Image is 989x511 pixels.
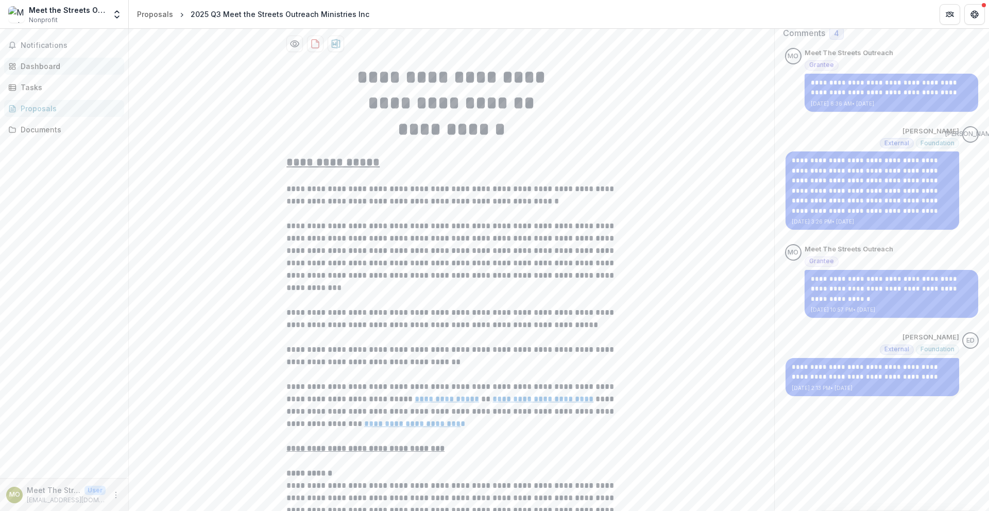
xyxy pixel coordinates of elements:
p: [EMAIL_ADDRESS][DOMAIN_NAME] [27,496,106,505]
p: User [84,486,106,495]
span: Nonprofit [29,15,58,25]
div: 2025 Q3 Meet the Streets Outreach Ministries Inc [191,9,369,20]
span: Foundation [920,346,954,353]
span: Grantee [809,61,834,69]
p: [DATE] 3:26 PM • [DATE] [792,218,953,226]
a: Documents [4,121,124,138]
div: Proposals [21,103,116,114]
a: Dashboard [4,58,124,75]
div: Documents [21,124,116,135]
div: Meet The Streets Outreach [788,249,798,256]
span: Notifications [21,41,120,50]
a: Proposals [133,7,177,22]
p: [DATE] 8:36 AM • [DATE] [811,100,972,108]
button: Partners [940,4,960,25]
button: download-proposal [307,36,323,52]
div: Meet the Streets Outreach Ministries Inc [29,5,106,15]
p: Meet The Streets Outreach [805,48,893,58]
p: [PERSON_NAME] [902,126,959,137]
a: Tasks [4,79,124,96]
span: External [884,140,909,147]
span: Grantee [809,258,834,265]
span: External [884,346,909,353]
div: Dashboard [21,61,116,72]
p: Meet The Streets Outreach [27,485,80,496]
span: 4 [834,29,839,38]
h2: Comments [783,28,825,38]
a: Proposals [4,100,124,117]
button: Get Help [964,4,985,25]
button: Open entity switcher [110,4,124,25]
button: Notifications [4,37,124,54]
img: Meet the Streets Outreach Ministries Inc [8,6,25,23]
p: [PERSON_NAME] [902,332,959,343]
p: [DATE] 2:13 PM • [DATE] [792,384,953,392]
span: Foundation [920,140,954,147]
p: Meet The Streets Outreach [805,244,893,254]
button: Preview f0c3dd5b-3ccd-4fc7-942e-a18de903377c-0.pdf [286,36,303,52]
div: Tasks [21,82,116,93]
p: [DATE] 10:57 PM • [DATE] [811,306,972,314]
div: Proposals [137,9,173,20]
button: download-proposal [328,36,344,52]
div: Meet The Streets Outreach [9,491,20,498]
div: Estevan D. Delgado [966,337,975,344]
div: Meet The Streets Outreach [788,53,798,60]
button: More [110,489,122,501]
nav: breadcrumb [133,7,373,22]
